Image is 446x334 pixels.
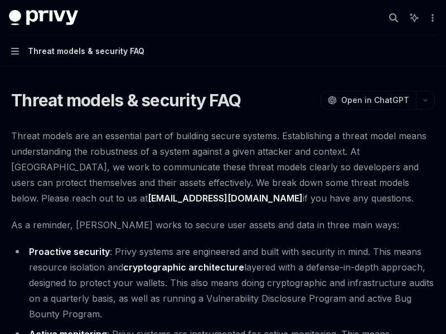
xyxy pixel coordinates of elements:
span: Threat models are an essential part of building secure systems. Establishing a threat model means... [11,128,435,206]
span: Open in ChatGPT [341,95,409,106]
span: As a reminder, [PERSON_NAME] works to secure user assets and data in three main ways: [11,217,435,233]
a: [EMAIL_ADDRESS][DOMAIN_NAME] [148,193,303,204]
h1: Threat models & security FAQ [11,90,241,110]
button: Open in ChatGPT [321,91,416,110]
a: cryptographic architecture [123,262,244,273]
img: dark logo [9,10,78,26]
button: More actions [426,10,437,26]
div: Threat models & security FAQ [28,45,144,58]
strong: Proactive security [29,246,110,257]
li: : Privy systems are engineered and built with security in mind. This means resource isolation and... [11,244,435,322]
